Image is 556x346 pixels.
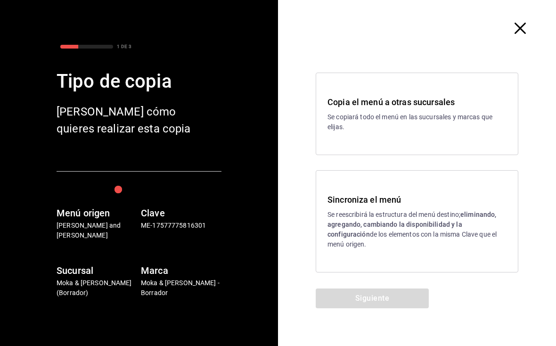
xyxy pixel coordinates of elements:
h6: Sucursal [57,263,137,278]
h3: Sincroniza el menú [327,193,507,206]
p: [PERSON_NAME] and [PERSON_NAME] [57,221,137,240]
h6: Clave [141,206,221,221]
p: Moka & [PERSON_NAME] - Borrador [141,278,221,298]
p: Moka & [PERSON_NAME] (Borrador) [57,278,137,298]
h3: Copia el menú a otras sucursales [327,96,507,108]
p: Se copiará todo el menú en las sucursales y marcas que elijas. [327,112,507,132]
div: 1 DE 3 [117,43,131,50]
div: [PERSON_NAME] cómo quieres realizar esta copia [57,103,207,137]
h6: Marca [141,263,221,278]
h6: Menú origen [57,206,137,221]
strong: eliminando, agregando, cambiando la disponibilidad y la configuración [327,211,497,238]
p: Se reescribirá la estructura del menú destino; de los elementos con la misma Clave que el menú or... [327,210,507,249]
p: ME-17577775816301 [141,221,221,231]
div: Tipo de copia [57,67,221,96]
